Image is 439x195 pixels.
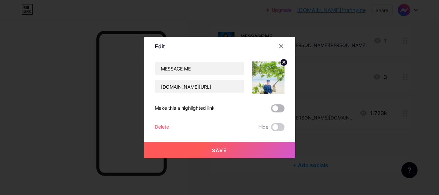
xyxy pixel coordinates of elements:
[155,104,215,112] div: Make this a highlighted link
[155,80,244,93] input: URL
[155,123,169,131] div: Delete
[258,123,268,131] span: Hide
[212,147,227,153] span: Save
[155,42,165,50] div: Edit
[144,142,295,158] button: Save
[252,61,284,94] img: link_thumbnail
[155,62,244,75] input: Title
